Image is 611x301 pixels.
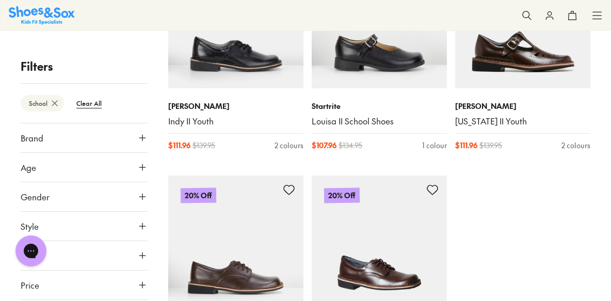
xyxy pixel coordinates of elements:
[455,101,590,112] p: [PERSON_NAME]
[21,212,148,241] button: Style
[68,94,110,113] btn: Clear All
[312,101,447,112] p: Startrite
[312,140,336,151] span: $ 107.96
[21,182,148,211] button: Gender
[10,232,52,270] iframe: Gorgias live chat messenger
[9,6,75,24] a: Shoes & Sox
[21,58,148,75] p: Filters
[192,140,215,151] span: $ 139.95
[21,95,64,112] btn: School
[21,153,148,182] button: Age
[168,116,303,127] a: Indy II Youth
[21,161,36,173] span: Age
[21,123,148,152] button: Brand
[21,132,43,144] span: Brand
[324,187,360,203] p: 20% Off
[21,191,50,203] span: Gender
[561,140,590,151] div: 2 colours
[275,140,303,151] div: 2 colours
[455,140,477,151] span: $ 111.96
[455,116,590,127] a: [US_STATE] II Youth
[339,140,362,151] span: $ 134.95
[312,116,447,127] a: Louisa II School Shoes
[422,140,447,151] div: 1 colour
[479,140,502,151] span: $ 139.95
[181,187,216,203] p: 20% Off
[168,140,190,151] span: $ 111.96
[21,220,39,232] span: Style
[21,241,148,270] button: Colour
[9,6,75,24] img: SNS_Logo_Responsive.svg
[21,271,148,299] button: Price
[168,101,303,112] p: [PERSON_NAME]
[21,279,39,291] span: Price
